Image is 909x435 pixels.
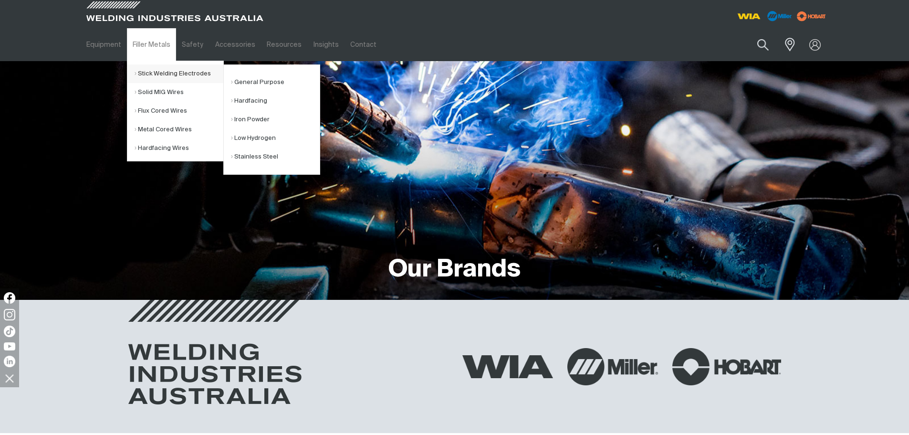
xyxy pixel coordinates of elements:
[81,28,642,61] nav: Main
[176,28,209,61] a: Safety
[567,348,658,385] img: Miller
[307,28,344,61] a: Insights
[794,9,829,23] img: miller
[462,355,553,378] img: WIA
[231,148,320,166] a: Stainless Steel
[1,370,18,386] img: hide socials
[127,61,224,161] ul: Filler Metals Submenu
[135,120,223,139] a: Metal Cored Wires
[4,342,15,350] img: YouTube
[4,292,15,304] img: Facebook
[209,28,261,61] a: Accessories
[261,28,307,61] a: Resources
[81,28,127,61] a: Equipment
[135,83,223,102] a: Solid MIG Wires
[231,92,320,110] a: Hardfacing
[231,73,320,92] a: General Purpose
[388,255,521,286] h1: Our Brands
[747,33,779,56] button: Search products
[223,64,320,175] ul: Stick Welding Electrodes Submenu
[128,300,302,404] img: Welding Industries Australia
[4,356,15,367] img: LinkedIn
[135,139,223,158] a: Hardfacing Wires
[231,110,320,129] a: Iron Powder
[345,28,382,61] a: Contact
[135,102,223,120] a: Flux Cored Wires
[672,348,781,385] img: Hobart
[135,64,223,83] a: Stick Welding Electrodes
[127,28,176,61] a: Filler Metals
[231,129,320,148] a: Low Hydrogen
[4,309,15,320] img: Instagram
[734,33,779,56] input: Product name or item number...
[4,326,15,337] img: TikTok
